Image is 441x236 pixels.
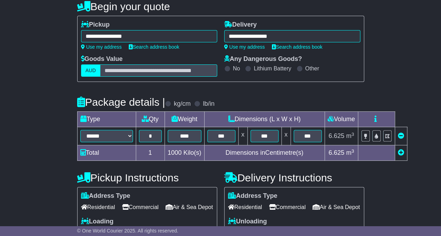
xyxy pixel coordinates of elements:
[204,112,325,127] td: Dimensions (L x W x H)
[77,112,136,127] td: Type
[174,100,191,108] label: kg/cm
[136,145,165,161] td: 1
[233,65,240,72] label: No
[81,202,115,213] span: Residential
[328,132,344,139] span: 6.625
[77,145,136,161] td: Total
[165,145,204,161] td: Kilo(s)
[166,202,213,213] span: Air & Sea Depot
[81,44,122,50] a: Use my address
[228,218,267,225] label: Unloading
[325,112,358,127] td: Volume
[313,202,360,213] span: Air & Sea Depot
[81,192,131,200] label: Address Type
[398,149,404,156] a: Add new item
[281,127,290,145] td: x
[136,112,165,127] td: Qty
[351,148,354,154] sup: 3
[305,65,319,72] label: Other
[254,65,291,72] label: Lithium Battery
[165,112,204,127] td: Weight
[272,44,322,50] a: Search address book
[238,127,247,145] td: x
[269,202,306,213] span: Commercial
[129,44,179,50] a: Search address book
[398,132,404,139] a: Remove this item
[168,149,182,156] span: 1000
[77,1,364,12] h4: Begin your quote
[77,96,165,108] h4: Package details |
[204,145,325,161] td: Dimensions in Centimetre(s)
[224,44,265,50] a: Use my address
[351,132,354,137] sup: 3
[77,228,179,234] span: © One World Courier 2025. All rights reserved.
[81,218,114,225] label: Loading
[81,21,110,29] label: Pickup
[328,149,344,156] span: 6.625
[224,172,364,183] h4: Delivery Instructions
[81,64,101,77] label: AUD
[228,202,262,213] span: Residential
[81,55,123,63] label: Goods Value
[203,100,214,108] label: lb/in
[228,192,278,200] label: Address Type
[77,172,217,183] h4: Pickup Instructions
[224,55,302,63] label: Any Dangerous Goods?
[346,132,354,139] span: m
[346,149,354,156] span: m
[224,21,257,29] label: Delivery
[122,202,159,213] span: Commercial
